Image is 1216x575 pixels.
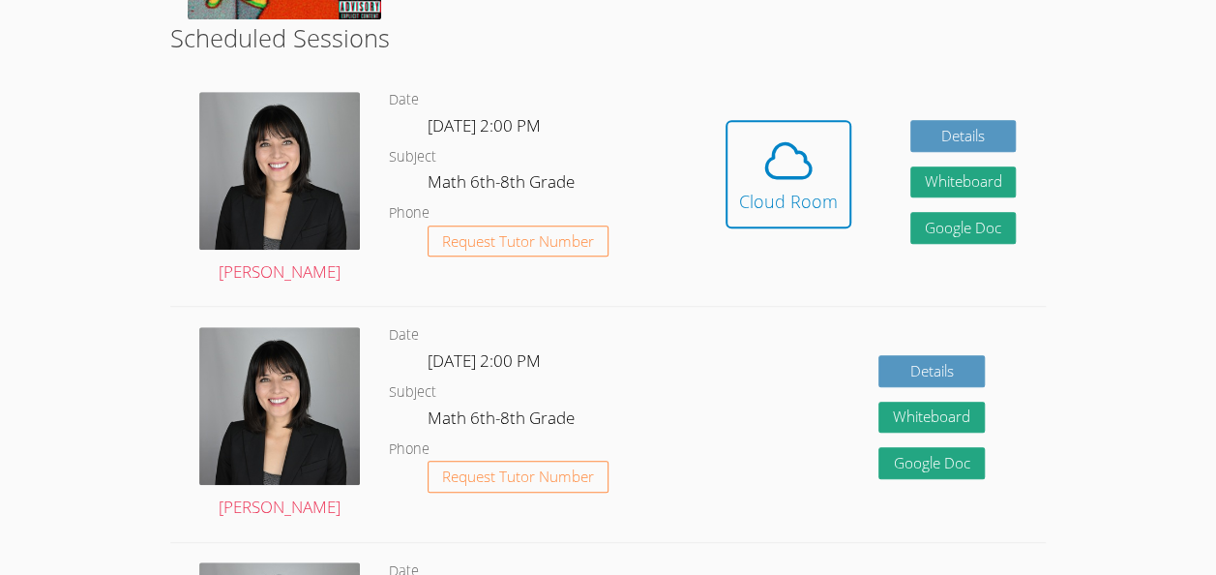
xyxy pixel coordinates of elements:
a: [PERSON_NAME] [199,327,360,522]
span: [DATE] 2:00 PM [428,114,541,136]
div: Cloud Room [739,188,838,215]
dt: Phone [389,201,430,226]
dt: Phone [389,438,430,462]
span: [DATE] 2:00 PM [428,349,541,372]
img: DSC_1773.jpeg [199,327,360,485]
button: Whiteboard [910,166,1017,198]
a: Google Doc [878,447,985,479]
a: [PERSON_NAME] [199,92,360,287]
dt: Subject [389,380,436,405]
a: Details [878,355,985,387]
button: Request Tutor Number [428,461,608,493]
button: Whiteboard [878,402,985,434]
a: Google Doc [910,212,1017,244]
dt: Subject [389,145,436,169]
dt: Date [389,88,419,112]
img: DSC_1773.jpeg [199,92,360,250]
dt: Date [389,323,419,348]
span: Request Tutor Number [442,469,594,484]
button: Request Tutor Number [428,226,608,257]
h2: Scheduled Sessions [170,19,1046,56]
dd: Math 6th-8th Grade [428,168,578,201]
button: Cloud Room [726,120,851,228]
span: Request Tutor Number [442,234,594,249]
a: Details [910,120,1017,152]
dd: Math 6th-8th Grade [428,405,578,438]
